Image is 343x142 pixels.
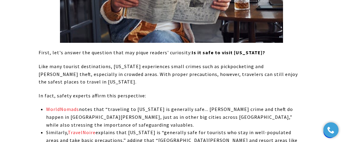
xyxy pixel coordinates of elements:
a: TravelNoire [68,129,96,135]
p: notes that “traveling to [US_STATE] is generally safe... [PERSON_NAME] crime and theft do happen ... [46,106,304,129]
span: First, let's answer the question that may pique readers' curiosity: [39,49,265,55]
p: Like many tourist destinations, [US_STATE] experiences small crimes such as pickpocketing and [PE... [39,63,304,86]
p: In fact, safety experts affirm this perspective: [39,92,304,100]
strong: Is it safe to visit [US_STATE]? [192,49,265,55]
a: WorldNomads [46,106,79,112]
